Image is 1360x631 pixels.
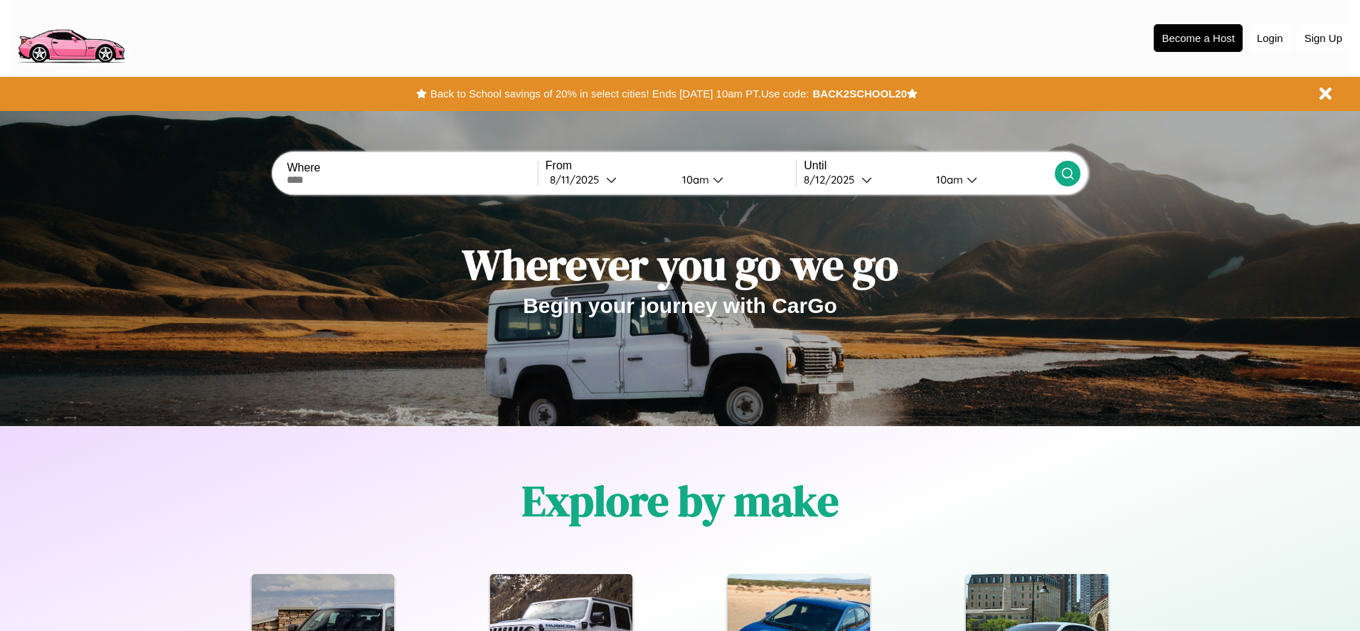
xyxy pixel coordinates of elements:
button: Become a Host [1154,24,1243,52]
div: 8 / 11 / 2025 [550,173,606,186]
button: Back to School savings of 20% in select cities! Ends [DATE] 10am PT.Use code: [427,84,812,104]
div: 10am [675,173,713,186]
label: From [546,159,796,172]
div: 10am [929,173,967,186]
button: Login [1250,25,1290,51]
label: Where [287,161,537,174]
button: Sign Up [1297,25,1349,51]
label: Until [804,159,1054,172]
h1: Explore by make [522,472,839,530]
img: logo [11,7,131,67]
button: 10am [671,172,796,187]
b: BACK2SCHOOL20 [812,88,907,100]
button: 8/11/2025 [546,172,671,187]
button: 10am [925,172,1054,187]
div: 8 / 12 / 2025 [804,173,861,186]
